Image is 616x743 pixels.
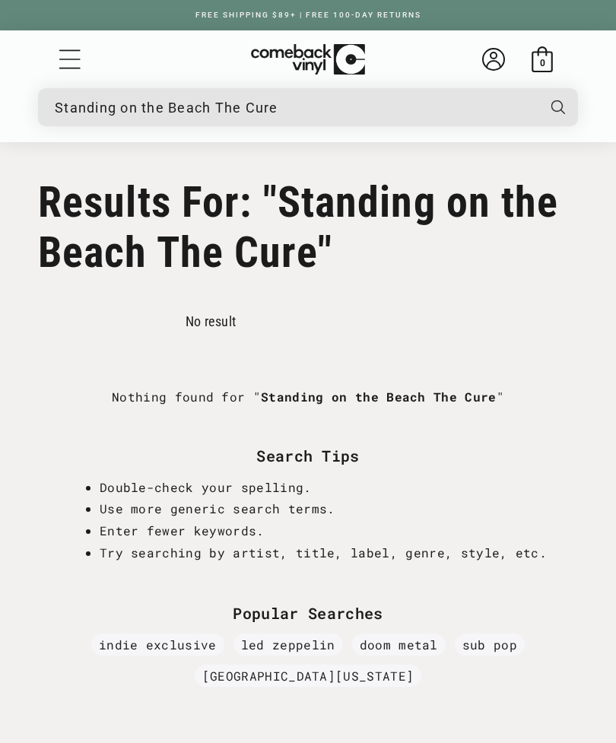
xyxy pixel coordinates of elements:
li: Use more generic search terms. [100,498,547,520]
a: FREE SHIPPING $89+ | FREE 100-DAY RETURNS [180,11,437,19]
summary: Menu [57,46,83,72]
a: doom metal [352,633,446,656]
button: Search [538,88,579,126]
div: Search Tips [69,446,547,465]
a: [GEOGRAPHIC_DATA][US_STATE] [195,665,422,687]
a: led zeppelin [233,633,343,656]
p: No result [186,313,236,329]
div: Search [38,88,578,126]
img: ComebackVinyl.com [251,44,365,75]
li: Enter fewer keywords. [100,520,547,542]
h1: Results For: "Standing on the Beach The Cure" [38,177,578,278]
li: Try searching by artist, title, label, genre, style, etc. [100,542,547,564]
li: Double-check your spelling. [100,477,547,499]
span: 0 [540,57,545,68]
input: When autocomplete results are available use up and down arrows to review and enter to select [55,92,536,123]
div: Popular Searches [42,604,574,622]
div: Nothing found for " " [112,333,504,446]
b: Standing on the Beach The Cure [261,389,497,405]
a: sub pop [455,633,525,656]
a: indie exclusive [91,633,224,656]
